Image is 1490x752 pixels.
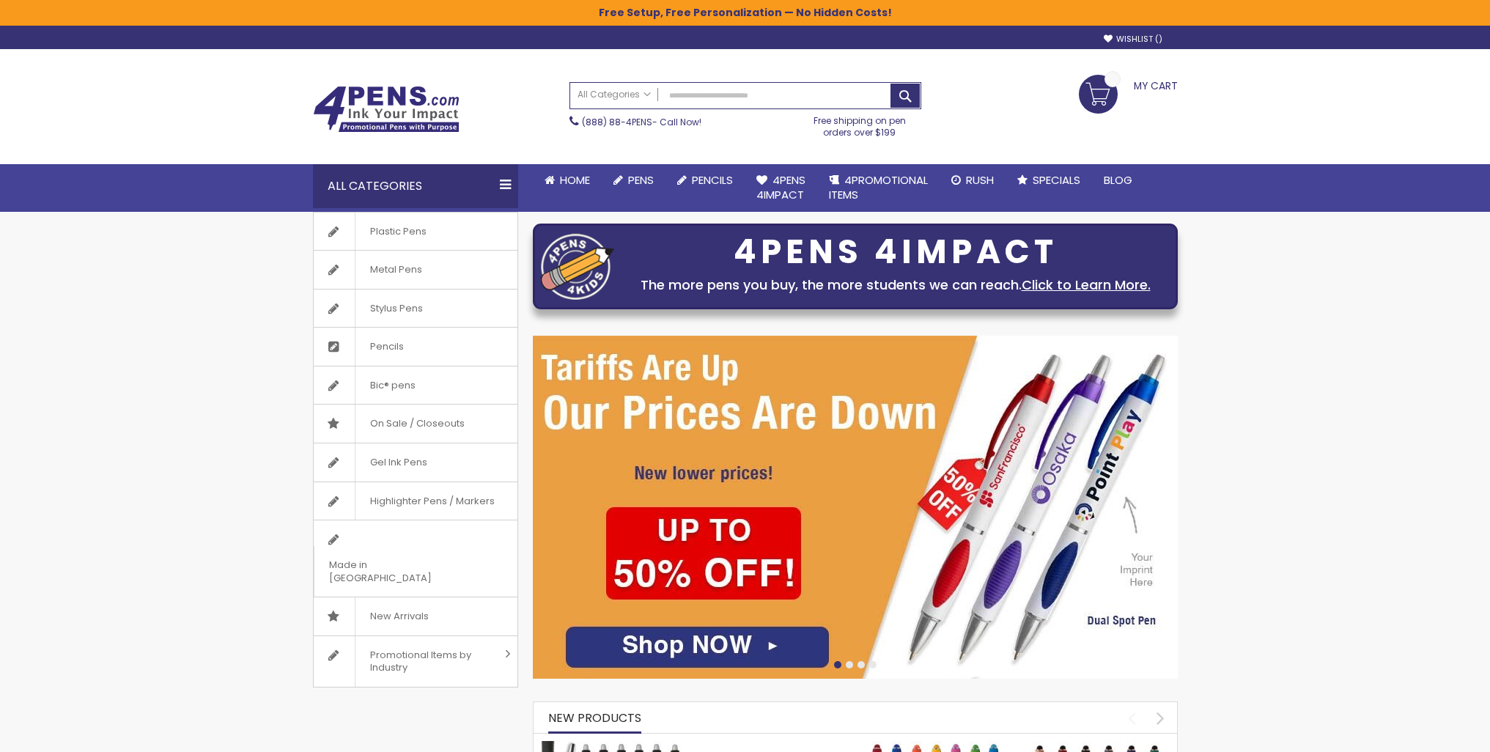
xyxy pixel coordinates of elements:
a: Stylus Pens [314,290,517,328]
span: Made in [GEOGRAPHIC_DATA] [314,546,481,597]
span: All Categories [578,89,651,100]
a: Blog [1092,164,1144,196]
a: Wishlist [1104,34,1162,45]
img: 4Pens Custom Pens and Promotional Products [313,86,460,133]
span: 4Pens 4impact [756,172,805,202]
a: Plastic Pens [314,213,517,251]
a: Pencils [314,328,517,366]
span: Home [560,172,590,188]
div: next [1148,705,1173,731]
span: Gel Ink Pens [355,443,442,482]
a: Bic® pens [314,366,517,405]
span: Highlighter Pens / Markers [355,482,509,520]
a: Click to Learn More. [1022,276,1151,294]
a: Home [533,164,602,196]
a: Specials [1006,164,1092,196]
a: 4PROMOTIONALITEMS [817,164,940,212]
div: The more pens you buy, the more students we can reach. [622,275,1170,295]
span: Promotional Items by Industry [355,636,500,687]
span: Pens [628,172,654,188]
a: Pencils [665,164,745,196]
div: 4PENS 4IMPACT [622,237,1170,268]
a: Promotional Items by Industry [314,636,517,687]
span: Pencils [692,172,733,188]
img: four_pen_logo.png [541,233,614,300]
div: prev [1119,705,1145,731]
span: Metal Pens [355,251,437,289]
a: Made in [GEOGRAPHIC_DATA] [314,520,517,597]
div: All Categories [313,164,518,208]
a: Gel Ink Pens [314,443,517,482]
a: New Arrivals [314,597,517,635]
span: New Arrivals [355,597,443,635]
span: Stylus Pens [355,290,438,328]
span: - Call Now! [582,116,701,128]
a: (888) 88-4PENS [582,116,652,128]
a: All Categories [570,83,658,107]
span: Rush [966,172,994,188]
div: Free shipping on pen orders over $199 [798,109,921,139]
span: 4PROMOTIONAL ITEMS [829,172,928,202]
span: On Sale / Closeouts [355,405,479,443]
a: Highlighter Pens / Markers [314,482,517,520]
a: Rush [940,164,1006,196]
span: Bic® pens [355,366,430,405]
a: On Sale / Closeouts [314,405,517,443]
img: /cheap-promotional-products.html [533,336,1178,679]
span: Plastic Pens [355,213,441,251]
span: New Products [548,709,641,726]
span: Specials [1033,172,1080,188]
a: Metal Pens [314,251,517,289]
span: Blog [1104,172,1132,188]
a: Pens [602,164,665,196]
span: Pencils [355,328,418,366]
a: 4Pens4impact [745,164,817,212]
